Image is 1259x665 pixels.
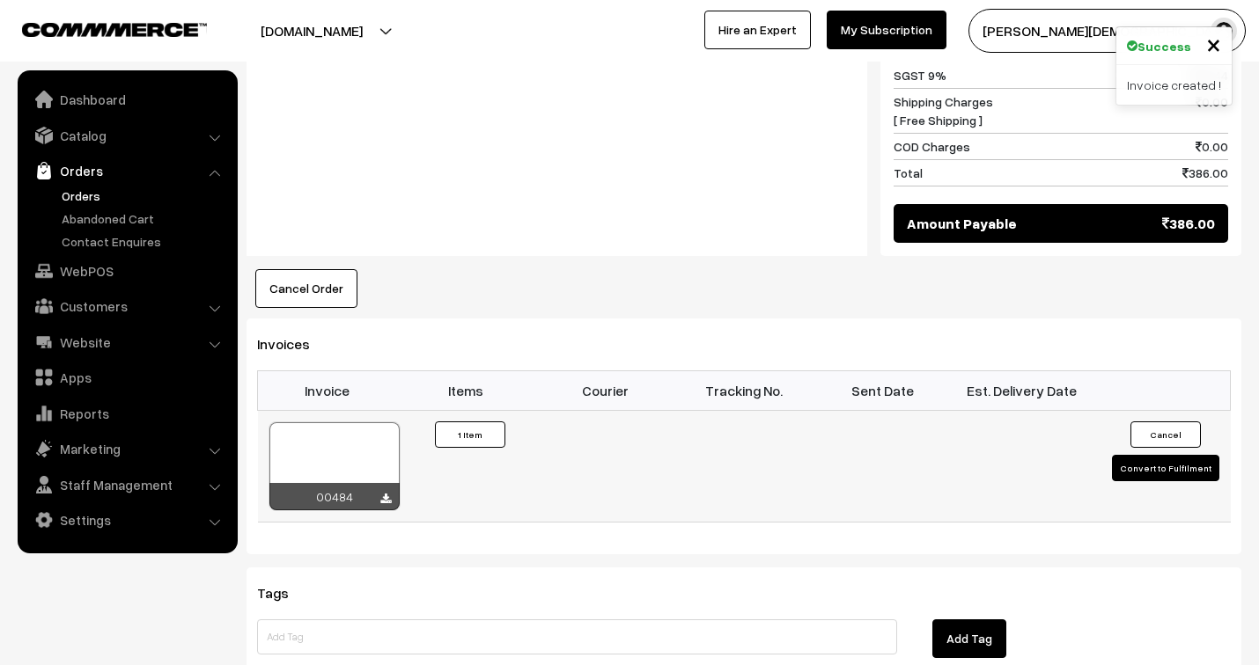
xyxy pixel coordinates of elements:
[199,9,424,53] button: [DOMAIN_NAME]
[22,120,232,151] a: Catalog
[1138,37,1191,55] strong: Success
[894,66,946,84] span: SGST 9%
[1196,137,1228,156] span: 0.00
[22,18,176,39] a: COMMMERCE
[1206,27,1221,60] span: ×
[57,232,232,251] a: Contact Enquires
[907,213,1017,234] span: Amount Payable
[435,421,505,448] button: 1 Item
[255,269,357,308] button: Cancel Order
[22,362,232,393] a: Apps
[535,371,674,410] th: Courier
[269,483,400,510] div: 00484
[953,371,1092,410] th: Est. Delivery Date
[894,164,923,182] span: Total
[22,23,207,36] img: COMMMERCE
[932,619,1006,658] button: Add Tag
[22,84,232,115] a: Dashboard
[258,371,397,410] th: Invoice
[22,326,232,358] a: Website
[22,398,232,429] a: Reports
[1182,164,1228,182] span: 386.00
[1206,31,1221,57] button: Close
[57,186,232,205] a: Orders
[1130,421,1201,448] button: Cancel
[257,335,331,353] span: Invoices
[1112,455,1219,481] button: Convert to Fulfilment
[704,11,811,49] a: Hire an Expert
[894,92,993,129] span: Shipping Charges [ Free Shipping ]
[894,137,970,156] span: COD Charges
[22,255,232,287] a: WebPOS
[1162,213,1215,234] span: 386.00
[22,433,232,464] a: Marketing
[1196,92,1228,129] span: 0.00
[22,469,232,501] a: Staff Management
[22,155,232,186] a: Orders
[827,11,946,49] a: My Subscription
[57,209,232,228] a: Abandoned Cart
[396,371,535,410] th: Items
[1116,65,1232,105] div: Invoice created !
[22,504,232,536] a: Settings
[814,371,953,410] th: Sent Date
[674,371,814,410] th: Tracking No.
[22,290,232,322] a: Customers
[1211,18,1237,44] img: user
[257,584,310,602] span: Tags
[257,619,897,654] input: Add Tag
[968,9,1246,53] button: [PERSON_NAME][DEMOGRAPHIC_DATA]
